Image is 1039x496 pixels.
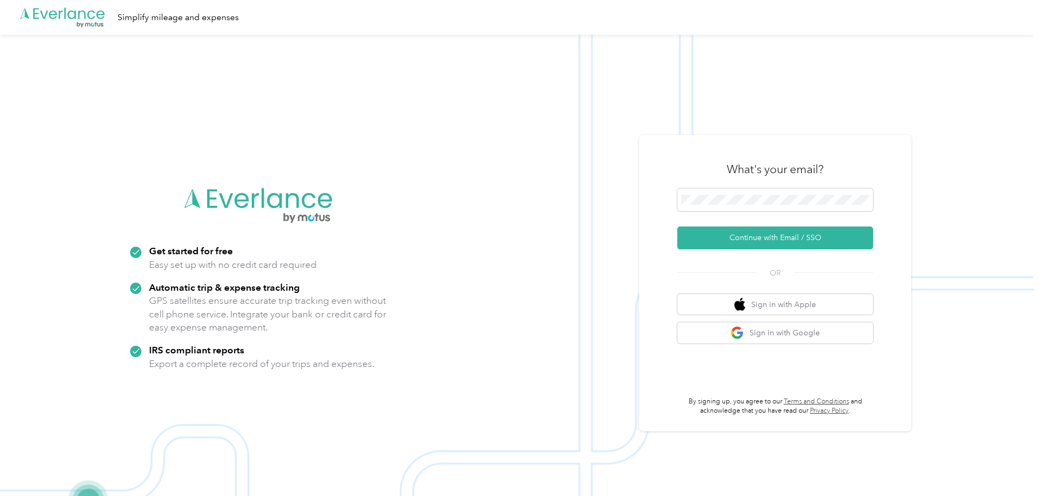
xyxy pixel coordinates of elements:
[784,397,849,406] a: Terms and Conditions
[149,281,300,293] strong: Automatic trip & expense tracking
[149,258,317,272] p: Easy set up with no credit card required
[731,326,744,340] img: google logo
[149,344,244,356] strong: IRS compliant reports
[677,226,873,249] button: Continue with Email / SSO
[756,267,794,279] span: OR
[117,11,239,25] div: Simplify mileage and expenses
[677,322,873,344] button: google logoSign in with Google
[149,294,387,334] p: GPS satellites ensure accurate trip tracking even without cell phone service. Integrate your bank...
[677,294,873,315] button: apple logoSign in with Apple
[734,298,745,311] img: apple logo
[149,357,374,371] p: Export a complete record of your trips and expenses.
[727,162,824,177] h3: What's your email?
[149,245,233,256] strong: Get started for free
[810,407,849,415] a: Privacy Policy
[677,397,873,416] p: By signing up, you agree to our and acknowledge that you have read our .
